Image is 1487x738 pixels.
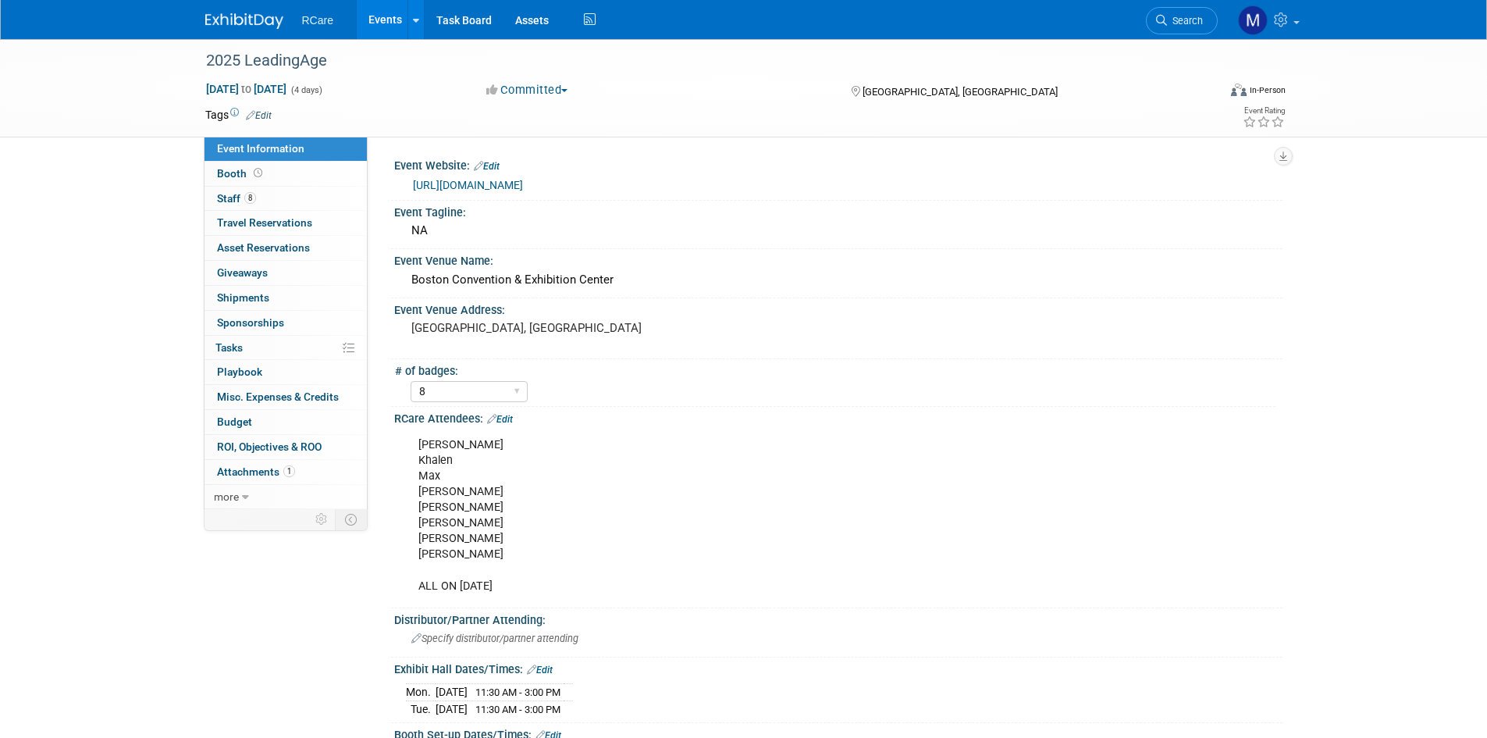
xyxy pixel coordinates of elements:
[217,390,339,403] span: Misc. Expenses & Credits
[308,509,336,529] td: Personalize Event Tab Strip
[475,686,560,698] span: 11:30 AM - 3:00 PM
[214,490,239,503] span: more
[217,365,262,378] span: Playbook
[394,608,1282,628] div: Distributor/Partner Attending:
[205,460,367,484] a: Attachments1
[406,219,1271,243] div: NA
[394,658,1282,678] div: Exhibit Hall Dates/Times:
[205,187,367,211] a: Staff8
[205,162,367,186] a: Booth
[205,360,367,384] a: Playbook
[205,435,367,459] a: ROI, Objectives & ROO
[1167,15,1203,27] span: Search
[1231,84,1247,96] img: Format-Inperson.png
[239,83,254,95] span: to
[205,82,287,96] span: [DATE] [DATE]
[217,291,269,304] span: Shipments
[863,86,1058,98] span: [GEOGRAPHIC_DATA], [GEOGRAPHIC_DATA]
[217,192,256,205] span: Staff
[246,110,272,121] a: Edit
[217,142,304,155] span: Event Information
[1238,5,1268,35] img: Mila Vasquez
[217,216,312,229] span: Travel Reservations
[406,701,436,717] td: Tue.
[411,633,578,644] span: Specify distributor/partner attending
[1126,81,1286,105] div: Event Format
[394,154,1282,174] div: Event Website:
[205,336,367,360] a: Tasks
[1146,7,1218,34] a: Search
[395,359,1275,379] div: # of badges:
[217,266,268,279] span: Giveaways
[474,161,500,172] a: Edit
[335,509,367,529] td: Toggle Event Tabs
[201,47,1194,75] div: 2025 LeadingAge
[394,249,1282,269] div: Event Venue Name:
[217,167,265,180] span: Booth
[215,341,243,354] span: Tasks
[217,415,252,428] span: Budget
[481,82,574,98] button: Committed
[244,192,256,204] span: 8
[411,321,747,335] pre: [GEOGRAPHIC_DATA], [GEOGRAPHIC_DATA]
[205,236,367,260] a: Asset Reservations
[394,407,1282,427] div: RCare Attendees:
[290,85,322,95] span: (4 days)
[394,298,1282,318] div: Event Venue Address:
[406,684,436,701] td: Mon.
[475,704,560,715] span: 11:30 AM - 3:00 PM
[251,167,265,179] span: Booth not reserved yet
[406,268,1271,292] div: Boston Convention & Exhibition Center
[1243,107,1285,115] div: Event Rating
[487,414,513,425] a: Edit
[302,14,333,27] span: RCare
[205,261,367,285] a: Giveaways
[217,241,310,254] span: Asset Reservations
[205,211,367,235] a: Travel Reservations
[1249,84,1286,96] div: In-Person
[217,465,295,478] span: Attachments
[527,665,553,676] a: Edit
[217,440,322,453] span: ROI, Objectives & ROO
[217,316,284,329] span: Sponsorships
[205,13,283,29] img: ExhibitDay
[436,701,468,717] td: [DATE]
[407,430,1111,602] div: [PERSON_NAME] Khalen Max [PERSON_NAME] [PERSON_NAME] [PERSON_NAME] [PERSON_NAME] [PERSON_NAME] AL...
[205,410,367,434] a: Budget
[283,465,295,477] span: 1
[205,385,367,409] a: Misc. Expenses & Credits
[413,179,523,191] a: [URL][DOMAIN_NAME]
[205,137,367,161] a: Event Information
[205,107,272,123] td: Tags
[205,485,367,509] a: more
[436,684,468,701] td: [DATE]
[205,286,367,310] a: Shipments
[205,311,367,335] a: Sponsorships
[394,201,1282,220] div: Event Tagline:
